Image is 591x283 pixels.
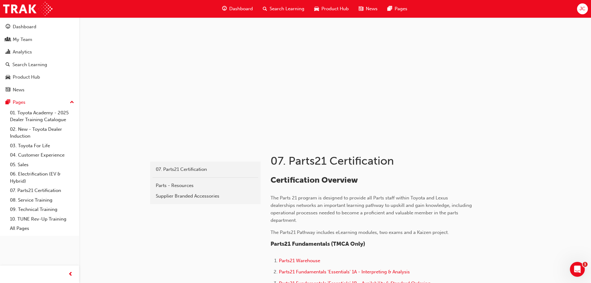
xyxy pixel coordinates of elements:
[321,5,349,12] span: Product Hub
[156,166,255,173] div: 07. Parts21 Certification
[263,5,267,13] span: search-icon
[153,180,258,191] a: Parts - Resources
[7,195,77,205] a: 08. Service Training
[314,5,319,13] span: car-icon
[7,224,77,233] a: All Pages
[2,46,77,58] a: Analytics
[7,160,77,170] a: 05. Sales
[6,49,10,55] span: chart-icon
[270,5,304,12] span: Search Learning
[271,175,358,185] span: Certification Overview
[383,2,412,15] a: pages-iconPages
[2,21,77,33] a: Dashboard
[6,24,10,30] span: guage-icon
[2,59,77,71] a: Search Learning
[359,5,363,13] span: news-icon
[13,48,32,56] div: Analytics
[7,125,77,141] a: 02. New - Toyota Dealer Induction
[153,164,258,175] a: 07. Parts21 Certification
[217,2,258,15] a: guage-iconDashboard
[2,97,77,108] button: Pages
[583,262,588,267] span: 1
[222,5,227,13] span: guage-icon
[7,214,77,224] a: 10. TUNE Rev-Up Training
[156,182,255,189] div: Parts - Resources
[354,2,383,15] a: news-iconNews
[279,269,410,275] a: Parts21 Fundamentals 'Essentials' 1A - Interpreting & Analysis
[6,75,10,80] span: car-icon
[395,5,407,12] span: Pages
[6,100,10,105] span: pages-icon
[3,2,52,16] img: Trak
[2,34,77,45] a: My Team
[7,141,77,151] a: 03. Toyota For Life
[7,150,77,160] a: 04. Customer Experience
[13,36,32,43] div: My Team
[271,154,474,168] h1: 07. Parts21 Certification
[7,205,77,214] a: 09. Technical Training
[271,240,365,247] span: Parts21 Fundamentals (TMCA Only)
[271,230,449,235] span: The Parts21 Pathway includes eLearning modules, two exams and a Kaizen project.
[13,99,25,106] div: Pages
[6,62,10,68] span: search-icon
[309,2,354,15] a: car-iconProduct Hub
[70,98,74,107] span: up-icon
[570,262,585,277] iframe: Intercom live chat
[229,5,253,12] span: Dashboard
[153,191,258,202] a: Supplier Branded Accessories
[2,71,77,83] a: Product Hub
[271,195,473,223] span: The Parts 21 program is designed to provide all Parts staff within Toyota and Lexus dealerships n...
[577,3,588,14] button: JC
[258,2,309,15] a: search-iconSearch Learning
[6,37,10,43] span: people-icon
[13,86,25,94] div: News
[279,258,320,263] a: Parts21 Warehouse
[12,61,47,68] div: Search Learning
[387,5,392,13] span: pages-icon
[2,84,77,96] a: News
[7,186,77,195] a: 07. Parts21 Certification
[580,5,585,12] span: JC
[13,74,40,81] div: Product Hub
[68,271,73,278] span: prev-icon
[7,169,77,186] a: 06. Electrification (EV & Hybrid)
[7,108,77,125] a: 01. Toyota Academy - 2025 Dealer Training Catalogue
[13,23,36,30] div: Dashboard
[156,193,255,200] div: Supplier Branded Accessories
[366,5,378,12] span: News
[2,20,77,97] button: DashboardMy TeamAnalyticsSearch LearningProduct HubNews
[6,87,10,93] span: news-icon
